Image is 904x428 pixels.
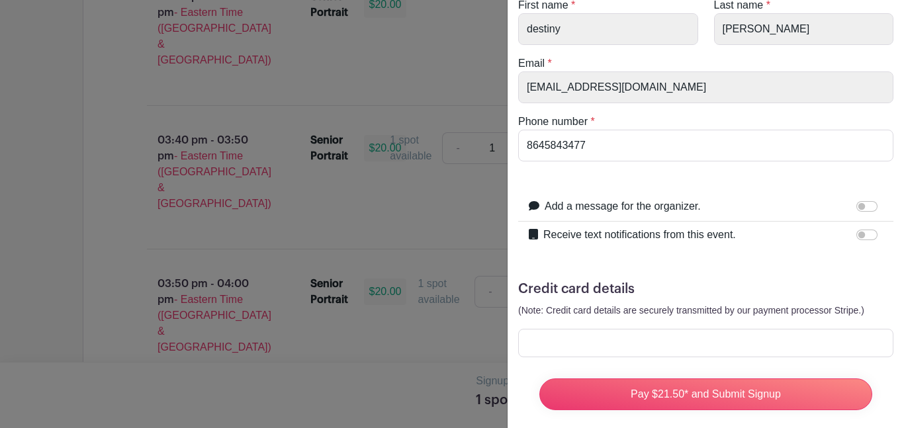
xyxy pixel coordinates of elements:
h5: Credit card details [518,281,893,297]
label: Receive text notifications from this event. [543,227,736,243]
small: (Note: Credit card details are securely transmitted by our payment processor Stripe.) [518,305,864,316]
label: Email [518,56,545,71]
label: Add a message for the organizer. [545,198,701,214]
input: Pay $21.50* and Submit Signup [539,378,872,410]
iframe: Secure card payment input frame [527,337,885,349]
label: Phone number [518,114,588,130]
